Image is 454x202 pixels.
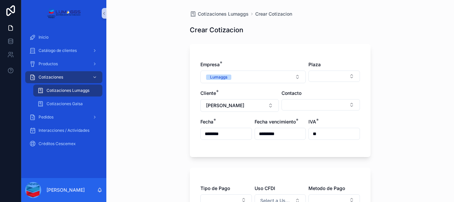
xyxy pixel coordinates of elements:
span: [PERSON_NAME] [206,102,244,109]
span: Cotizaciones Galsa [47,101,83,106]
div: Lumaggs [210,75,227,80]
span: IVA [308,119,316,124]
span: Fecha [200,119,213,124]
span: Cotizaciones Lumaggs [198,11,249,17]
font: Interacciones / Actividades [39,128,89,133]
span: Tipo de Pago [200,185,230,191]
a: Crear Cotizacion [255,11,292,17]
a: Interacciones / Actividades [25,124,102,136]
a: Cotizaciones Lumaggs [190,11,249,17]
a: Cotizaciones Galsa [33,98,102,110]
span: Empresa [200,62,220,67]
span: Metodo de Pago [308,185,345,191]
font: Productos [39,61,58,66]
button: Select Button [200,71,306,83]
span: Contacto [282,90,301,96]
span: Cotizaciones Lumaggs [47,88,89,93]
font: Cotizaciones [39,75,63,80]
span: Cliente [200,90,216,96]
img: Logotipo de la aplicación [47,8,80,19]
span: Uso CFDI [255,185,275,191]
font: Inicio [39,35,49,40]
a: Cotizaciones [25,71,102,83]
font: [PERSON_NAME] [47,187,85,193]
div: contenido desplazable [21,27,106,158]
a: Catálogo de clientes [25,45,102,57]
font: Catálogo de clientes [39,48,77,53]
font: Créditos Cescemex [39,141,76,146]
font: Pedidos [39,114,54,119]
button: Select Button [200,99,279,112]
span: Fecha vencimiento [255,119,296,124]
button: Select Button [282,99,360,110]
span: Plaza [308,62,321,67]
a: Cotizaciones Lumaggs [33,85,102,97]
a: Créditos Cescemex [25,138,102,150]
h1: Crear Cotizacion [190,25,243,35]
button: Select Button [308,71,360,82]
a: Pedidos [25,111,102,123]
a: Inicio [25,31,102,43]
a: Productos [25,58,102,70]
